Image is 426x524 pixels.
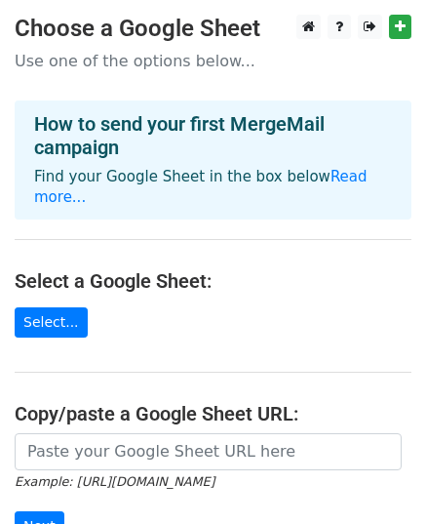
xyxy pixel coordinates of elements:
a: Select... [15,307,88,338]
small: Example: [URL][DOMAIN_NAME] [15,474,214,489]
h4: How to send your first MergeMail campaign [34,112,392,159]
h4: Select a Google Sheet: [15,269,411,293]
h3: Choose a Google Sheet [15,15,411,43]
p: Use one of the options below... [15,51,411,71]
a: Read more... [34,168,368,206]
h4: Copy/paste a Google Sheet URL: [15,402,411,425]
p: Find your Google Sheet in the box below [34,167,392,208]
input: Paste your Google Sheet URL here [15,433,402,470]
